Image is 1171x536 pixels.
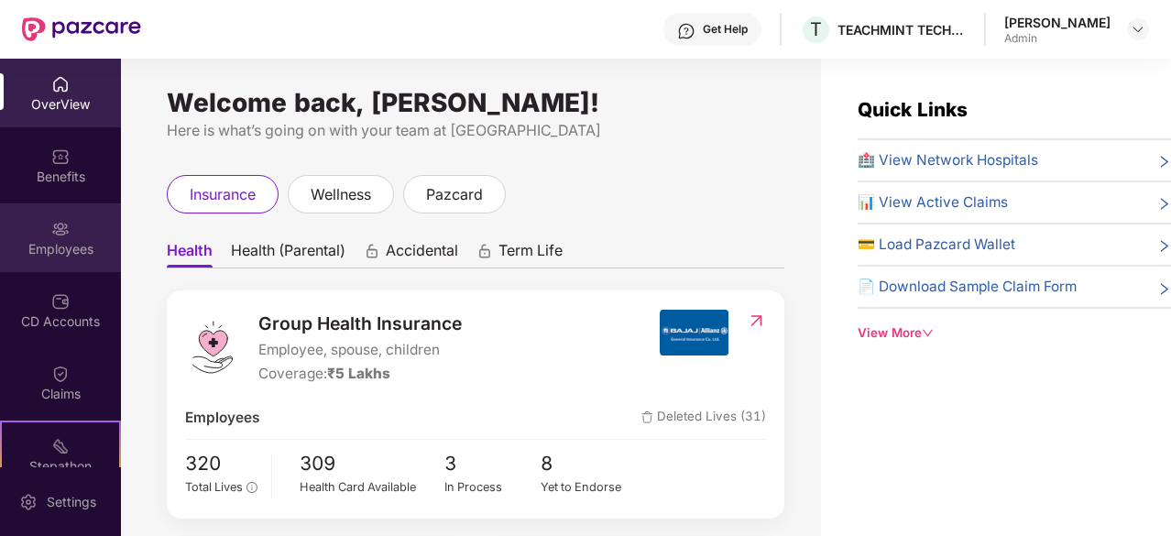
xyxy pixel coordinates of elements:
[231,241,345,268] span: Health (Parental)
[41,493,102,511] div: Settings
[1004,14,1111,31] div: [PERSON_NAME]
[246,482,257,492] span: info-circle
[185,449,257,479] span: 320
[19,493,38,511] img: svg+xml;base64,PHN2ZyBpZD0iU2V0dGluZy0yMHgyMCIgeG1sbnM9Imh0dHA6Ly93d3cudzMub3JnLzIwMDAvc3ZnIiB3aW...
[185,320,240,375] img: logo
[51,75,70,93] img: svg+xml;base64,PHN2ZyBpZD0iSG9tZSIgeG1sbnM9Imh0dHA6Ly93d3cudzMub3JnLzIwMDAvc3ZnIiB3aWR0aD0iMjAiIG...
[386,241,458,268] span: Accidental
[258,310,462,337] span: Group Health Insurance
[476,243,493,259] div: animation
[51,148,70,166] img: svg+xml;base64,PHN2ZyBpZD0iQmVuZWZpdHMiIHhtbG5zPSJodHRwOi8vd3d3LnczLm9yZy8yMDAwL3N2ZyIgd2lkdGg9Ij...
[747,312,766,330] img: RedirectIcon
[185,480,243,494] span: Total Lives
[444,478,542,497] div: In Process
[641,407,766,429] span: Deleted Lives (31)
[444,449,542,479] span: 3
[922,327,934,339] span: down
[703,22,748,37] div: Get Help
[426,183,483,206] span: pazcard
[51,437,70,455] img: svg+xml;base64,PHN2ZyB4bWxucz0iaHR0cDovL3d3dy53My5vcmcvMjAwMC9zdmciIHdpZHRoPSIyMSIgaGVpZ2h0PSIyMC...
[327,365,390,382] span: ₹5 Lakhs
[858,323,1171,343] div: View More
[167,241,213,268] span: Health
[858,191,1008,213] span: 📊 View Active Claims
[858,149,1038,171] span: 🏥 View Network Hospitals
[1004,31,1111,46] div: Admin
[541,478,638,497] div: Yet to Endorse
[1157,153,1171,171] span: right
[641,411,653,423] img: deleteIcon
[167,119,784,142] div: Here is what’s going on with your team at [GEOGRAPHIC_DATA]
[258,363,462,385] div: Coverage:
[22,17,141,41] img: New Pazcare Logo
[660,310,728,356] img: insurerIcon
[258,339,462,361] span: Employee, spouse, children
[300,449,444,479] span: 309
[810,18,822,40] span: T
[1131,22,1145,37] img: svg+xml;base64,PHN2ZyBpZD0iRHJvcGRvd24tMzJ4MzIiIHhtbG5zPSJodHRwOi8vd3d3LnczLm9yZy8yMDAwL3N2ZyIgd2...
[541,449,638,479] span: 8
[185,407,259,429] span: Employees
[311,183,371,206] span: wellness
[1157,279,1171,298] span: right
[498,241,563,268] span: Term Life
[2,457,119,476] div: Stepathon
[677,22,695,40] img: svg+xml;base64,PHN2ZyBpZD0iSGVscC0zMngzMiIgeG1sbnM9Imh0dHA6Ly93d3cudzMub3JnLzIwMDAvc3ZnIiB3aWR0aD...
[858,276,1077,298] span: 📄 Download Sample Claim Form
[364,243,380,259] div: animation
[167,95,784,110] div: Welcome back, [PERSON_NAME]!
[837,21,966,38] div: TEACHMINT TECHNOLOGIES PRIVATE LIMITED
[300,478,444,497] div: Health Card Available
[858,234,1015,256] span: 💳 Load Pazcard Wallet
[858,98,968,121] span: Quick Links
[51,220,70,238] img: svg+xml;base64,PHN2ZyBpZD0iRW1wbG95ZWVzIiB4bWxucz0iaHR0cDovL3d3dy53My5vcmcvMjAwMC9zdmciIHdpZHRoPS...
[1157,195,1171,213] span: right
[51,365,70,383] img: svg+xml;base64,PHN2ZyBpZD0iQ2xhaW0iIHhtbG5zPSJodHRwOi8vd3d3LnczLm9yZy8yMDAwL3N2ZyIgd2lkdGg9IjIwIi...
[51,292,70,311] img: svg+xml;base64,PHN2ZyBpZD0iQ0RfQWNjb3VudHMiIGRhdGEtbmFtZT0iQ0QgQWNjb3VudHMiIHhtbG5zPSJodHRwOi8vd3...
[1157,237,1171,256] span: right
[190,183,256,206] span: insurance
